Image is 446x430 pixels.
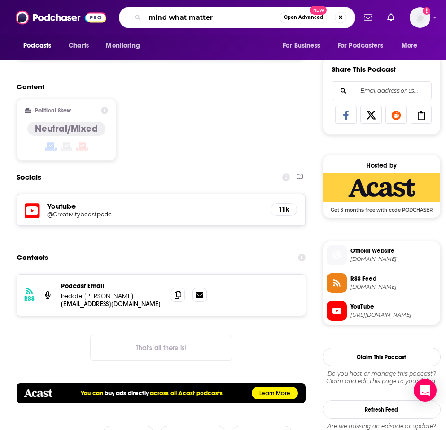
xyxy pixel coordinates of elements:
span: feeds.acast.com [350,284,437,291]
a: Share on Reddit [385,106,407,124]
h4: Neutral/Mixed [35,123,98,135]
h5: @Creativityboostpodcast [47,211,115,218]
img: acastlogo [24,389,52,397]
span: For Podcasters [338,39,383,52]
h2: Political Skew [35,107,71,114]
a: Share on X/Twitter [360,106,382,124]
a: Copy Link [411,106,432,124]
a: buy ads directly [105,389,149,397]
span: Official Website [350,247,437,255]
div: Open Intercom Messenger [414,379,437,402]
a: Show notifications dropdown [384,9,398,26]
button: Claim This Podcast [323,348,441,366]
div: Claim and edit this page to your liking. [323,370,441,385]
img: User Profile [410,7,430,28]
a: Charts [62,37,95,55]
h5: You can across all Acast podcasts [81,389,223,397]
span: YouTube [350,302,437,311]
span: Get 3 months free with code PODCHASER [323,202,440,213]
svg: Add a profile image [423,7,430,15]
h5: Youtube [47,202,263,211]
span: https://www.youtube.com/@Creativityboostpodcast [350,311,437,318]
span: New [310,6,327,15]
div: Hosted by [323,162,440,170]
h3: RSS [24,295,35,302]
a: RSS Feed[DOMAIN_NAME] [327,273,437,293]
button: Nothing here. [90,335,232,361]
div: Search podcasts, credits, & more... [119,7,355,28]
p: Iredafe [PERSON_NAME] [61,292,163,300]
a: Official Website[DOMAIN_NAME] [327,245,437,265]
span: Monitoring [106,39,140,52]
img: Podchaser - Follow, Share and Rate Podcasts [16,9,106,26]
h2: Contacts [17,249,48,267]
button: open menu [17,37,63,55]
span: Do you host or manage this podcast? [323,370,441,378]
span: Logged in as ILATeam [410,7,430,28]
span: Podcasts [23,39,51,52]
a: YouTube[URL][DOMAIN_NAME] [327,301,437,321]
p: [EMAIL_ADDRESS][DOMAIN_NAME] [61,300,163,308]
a: Acast Deal: Get 3 months free with code PODCHASER [323,173,440,212]
span: shows.acast.com [350,256,437,263]
h2: Socials [17,168,41,186]
img: Acast Deal: Get 3 months free with code PODCHASER [323,173,440,202]
a: Show notifications dropdown [360,9,376,26]
a: @Creativityboostpodcast [47,211,263,218]
button: Refresh Feed [323,400,441,419]
button: Show profile menu [410,7,430,28]
a: Share on Facebook [335,106,357,124]
div: Search followers [332,81,432,100]
button: open menu [276,37,332,55]
span: Charts [69,39,89,52]
h5: 11k [279,206,289,214]
span: RSS Feed [350,275,437,283]
h3: Share This Podcast [332,65,396,74]
button: open menu [395,37,429,55]
button: open menu [99,37,152,55]
span: Open Advanced [284,15,323,20]
span: For Business [283,39,320,52]
input: Search podcasts, credits, & more... [145,10,280,25]
a: Learn More [252,387,298,399]
button: Open AdvancedNew [280,12,327,23]
span: More [402,39,418,52]
button: open menu [332,37,397,55]
h2: Content [17,82,298,91]
p: Podcast Email [61,282,163,290]
input: Email address or username... [340,82,424,100]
